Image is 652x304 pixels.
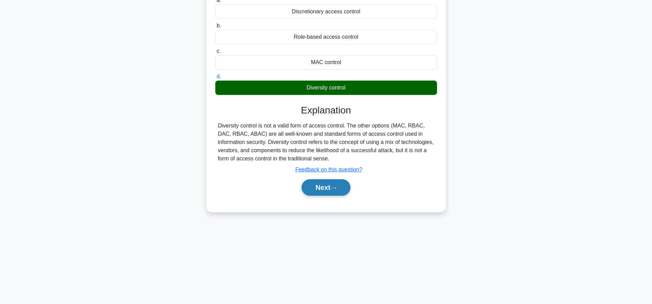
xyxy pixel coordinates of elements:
div: MAC control [215,55,437,70]
span: c. [217,48,221,54]
span: b. [217,23,221,28]
div: Discretionary access control [215,4,437,19]
div: Diversity control [215,81,437,95]
button: Next [302,179,350,196]
div: Diversity control is not a valid form of access control. The other options (MAC, RBAC, DAC, RBAC,... [218,122,434,163]
a: Feedback on this question? [295,167,362,172]
div: Role-based access control [215,30,437,44]
span: d. [217,73,221,79]
h3: Explanation [219,105,433,116]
